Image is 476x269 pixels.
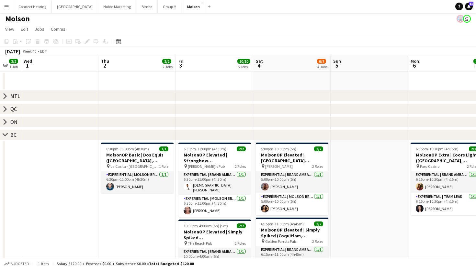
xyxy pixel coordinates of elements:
span: Parq Casino [420,164,439,169]
button: Hobbs Marketing [98,0,136,13]
span: Budgeted [10,262,29,266]
span: 2/2 [237,223,246,228]
span: 11 [469,2,473,6]
span: Fri [178,58,184,64]
div: 5 Jobs [238,64,250,69]
span: Sat [256,58,263,64]
app-user-avatar: Lysandre Dorval [457,15,464,23]
span: 5 [332,62,341,69]
span: 2/2 [237,146,246,151]
span: Comms [51,26,65,32]
span: [PERSON_NAME] [265,164,293,169]
div: BC [10,132,17,138]
button: Budgeted [3,260,30,267]
span: 4 [255,62,263,69]
h3: MolsonOP Elevated | Simply Spiked (Coquitlam, [GEOGRAPHIC_DATA]) [256,227,328,239]
span: The Reach Pub [188,241,212,246]
app-job-card: 6:30pm-11:00pm (4h30m)1/1MolsonOP Basic | Dos Equis ([GEOGRAPHIC_DATA], [GEOGRAPHIC_DATA]) La Cas... [101,143,174,193]
h3: MolsonOP Elevated | Strongbow ([GEOGRAPHIC_DATA], [GEOGRAPHIC_DATA]) [178,152,251,164]
span: Thu [101,58,109,64]
app-card-role: Experiential | Molson Brand Specialist1/16:30pm-11:00pm (4h30m)[PERSON_NAME] [101,171,174,193]
span: 2 Roles [235,164,246,169]
span: 2/2 [162,59,171,64]
a: 11 [465,3,473,10]
div: 4 Jobs [317,64,327,69]
span: 2/2 [9,59,18,64]
app-job-card: 5:00pm-10:00pm (5h)2/2MolsonOP Elevated | [GEOGRAPHIC_DATA] ([GEOGRAPHIC_DATA], [GEOGRAPHIC_DATA]... [256,143,328,215]
app-job-card: 6:30pm-11:00pm (4h30m)2/2MolsonOP Elevated | Strongbow ([GEOGRAPHIC_DATA], [GEOGRAPHIC_DATA]) [PE... [178,143,251,217]
a: Jobs [32,25,47,33]
a: Edit [18,25,31,33]
h3: MolsonOP Elevated | Simply Spiked ([GEOGRAPHIC_DATA], [GEOGRAPHIC_DATA]) [178,229,251,241]
div: [DATE] [5,48,20,55]
button: [GEOGRAPHIC_DATA] [52,0,98,13]
app-card-role: Experiential | Brand Ambassador1/15:00pm-10:00pm (5h)[PERSON_NAME] [256,171,328,193]
h3: MolsonOP Basic | Dos Equis ([GEOGRAPHIC_DATA], [GEOGRAPHIC_DATA]) [101,152,174,164]
span: 6:30pm-11:00pm (4h30m) [106,146,149,151]
span: 2 Roles [235,241,246,246]
div: 1 Job [9,64,18,69]
span: 2 [100,62,109,69]
span: 1 [23,62,32,69]
span: 5:00pm-10:00pm (5h) [261,146,296,151]
span: 3 [177,62,184,69]
div: QC [10,106,17,112]
app-card-role: Experiential | Brand Ambassador1/16:30pm-11:00pm (4h30m)[DEMOGRAPHIC_DATA][PERSON_NAME] [178,171,251,195]
app-card-role: Experiential | Molson Brand Specialist1/16:30pm-11:00pm (4h30m)[PERSON_NAME] [178,195,251,217]
span: View [5,26,14,32]
span: 2 Roles [312,239,323,244]
span: 6:15pm-11:00pm (4h45m) [261,221,304,226]
div: 2 Jobs [163,64,173,69]
h1: Molson [5,14,30,24]
span: Golden Parrots Pub [265,239,296,244]
button: Group M [158,0,182,13]
span: La Casita - [GEOGRAPHIC_DATA] [110,164,159,169]
span: Mon [411,58,419,64]
span: 6 [410,62,419,69]
app-card-role: Experiential | Molson Brand Specialist1/15:00pm-10:00pm (5h)[PERSON_NAME] [256,193,328,215]
button: Bimbo [136,0,158,13]
div: Salary $120.00 + Expenses $0.00 + Subsistence $0.00 = [57,261,194,266]
span: Wed [24,58,32,64]
a: View [3,25,17,33]
span: Edit [21,26,28,32]
span: [PERSON_NAME]'s Pub [188,164,225,169]
span: 6/7 [317,59,326,64]
h3: MolsonOP Elevated | [GEOGRAPHIC_DATA] ([GEOGRAPHIC_DATA], [GEOGRAPHIC_DATA]) [256,152,328,164]
span: Sun [333,58,341,64]
span: Week 40 [21,49,38,54]
span: 10:00pm-4:00am (6h) (Sat) [184,223,228,228]
div: MTL [10,93,20,99]
span: 1/1 [159,146,168,151]
button: Connect Hearing [13,0,52,13]
span: 2 Roles [312,164,323,169]
span: 1 Role [159,164,168,169]
span: 2/2 [314,146,323,151]
span: Total Budgeted $120.00 [149,261,194,266]
span: 1 item [36,261,51,266]
span: Jobs [35,26,44,32]
span: 6:30pm-11:00pm (4h30m) [184,146,226,151]
span: 6:15pm-10:30pm (4h15m) [416,146,459,151]
span: 2/2 [314,221,323,226]
app-card-role: Experiential | Brand Ambassador1/16:15pm-11:00pm (4h45m)[PERSON_NAME] [256,246,328,268]
button: Molson [182,0,205,13]
span: 10/10 [237,59,250,64]
app-user-avatar: Jamie Wong [463,15,471,23]
div: EDT [40,49,47,54]
div: ON [10,119,17,125]
a: Comms [48,25,68,33]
